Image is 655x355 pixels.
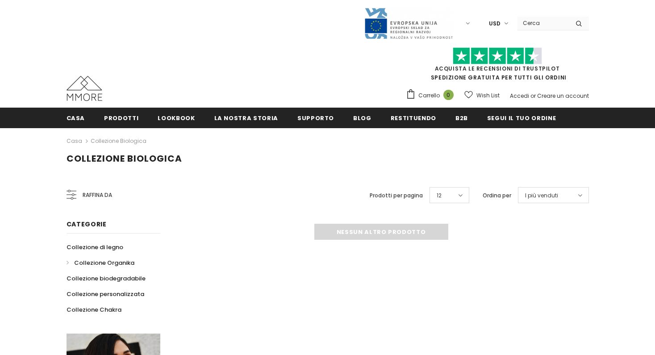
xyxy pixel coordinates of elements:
span: Segui il tuo ordine [487,114,556,122]
span: Blog [353,114,371,122]
span: Carrello [418,91,440,100]
a: Casa [67,136,82,146]
a: Accedi [510,92,529,100]
span: SPEDIZIONE GRATUITA PER TUTTI GLI ORDINI [406,51,589,81]
span: Categorie [67,220,107,229]
a: Lookbook [158,108,195,128]
a: Javni Razpis [364,19,453,27]
span: supporto [297,114,334,122]
a: Collezione Organika [67,255,134,271]
span: Collezione Chakra [67,305,121,314]
span: Restituendo [391,114,436,122]
span: Casa [67,114,85,122]
a: supporto [297,108,334,128]
a: La nostra storia [214,108,278,128]
a: Casa [67,108,85,128]
span: Collezione di legno [67,243,123,251]
span: Lookbook [158,114,195,122]
a: Blog [353,108,371,128]
img: Javni Razpis [364,7,453,40]
span: B2B [455,114,468,122]
span: Collezione biologica [67,152,182,165]
a: Collezione personalizzata [67,286,144,302]
span: Collezione biodegradabile [67,274,146,283]
a: Collezione biodegradabile [67,271,146,286]
a: Wish List [464,88,500,103]
img: Fidati di Pilot Stars [453,47,542,65]
a: B2B [455,108,468,128]
a: Restituendo [391,108,436,128]
label: Ordina per [483,191,511,200]
a: Acquista le recensioni di TrustPilot [435,65,560,72]
a: Creare un account [537,92,589,100]
span: I più venduti [525,191,558,200]
a: Collezione biologica [91,137,146,145]
input: Search Site [517,17,569,29]
a: Collezione di legno [67,239,123,255]
span: 12 [437,191,442,200]
a: Prodotti [104,108,138,128]
span: Raffina da [83,190,112,200]
img: Casi MMORE [67,76,102,101]
span: Prodotti [104,114,138,122]
span: La nostra storia [214,114,278,122]
span: Collezione personalizzata [67,290,144,298]
span: USD [489,19,501,28]
a: Carrello 0 [406,89,458,102]
span: Wish List [476,91,500,100]
label: Prodotti per pagina [370,191,423,200]
span: or [530,92,536,100]
span: Collezione Organika [74,259,134,267]
span: 0 [443,90,454,100]
a: Collezione Chakra [67,302,121,317]
a: Segui il tuo ordine [487,108,556,128]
